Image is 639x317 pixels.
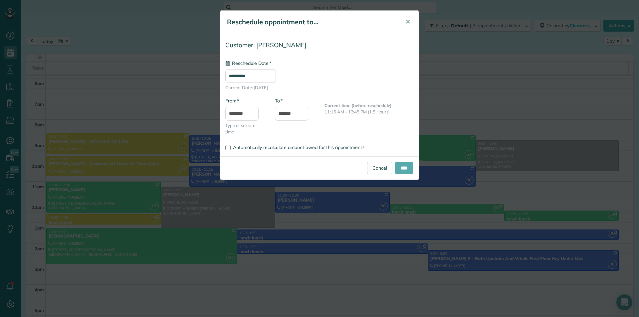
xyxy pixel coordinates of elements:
h4: Customer: [PERSON_NAME] [225,42,414,49]
span: Type or select a time [225,122,265,135]
p: 11:15 AM - 12:45 PM (1.5 Hours) [324,109,414,115]
h5: Reschedule appointment to... [227,17,396,27]
b: Current time (before reschedule) [324,103,392,108]
span: Automatically recalculate amount owed for this appointment? [233,144,364,150]
span: Current Date: [DATE] [225,84,414,91]
label: From [225,97,239,104]
span: ✕ [405,18,410,26]
a: Cancel [367,162,392,174]
label: Reschedule Date [225,60,271,67]
label: To [275,97,283,104]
